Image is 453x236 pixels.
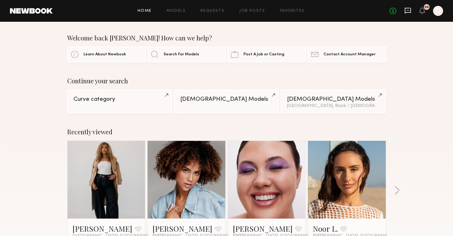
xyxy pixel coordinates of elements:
a: [DEMOGRAPHIC_DATA] Models [174,90,279,113]
a: Search For Models [147,47,226,62]
a: Favorites [280,9,305,13]
span: Learn About Newbook [83,53,126,57]
span: Contact Account Manager [323,53,375,57]
a: [DEMOGRAPHIC_DATA] Models[GEOGRAPHIC_DATA], Black / [DEMOGRAPHIC_DATA] [281,90,386,113]
a: Requests [201,9,224,13]
a: [PERSON_NAME] [233,224,293,234]
span: Search For Models [163,53,199,57]
div: [DEMOGRAPHIC_DATA] Models [180,96,273,102]
span: Post A Job or Casting [243,53,284,57]
a: Curve category [67,90,172,113]
div: Curve category [73,96,166,102]
a: [PERSON_NAME] [153,224,212,234]
div: 50 [425,6,429,9]
a: [PERSON_NAME] [73,224,132,234]
div: Continue your search [67,77,386,85]
a: Noor L. [313,224,338,234]
div: [DEMOGRAPHIC_DATA] Models [287,96,380,102]
a: Contact Account Manager [307,47,386,62]
a: D [433,6,443,16]
div: [GEOGRAPHIC_DATA], Black / [DEMOGRAPHIC_DATA] [287,104,380,108]
a: Learn About Newbook [67,47,146,62]
a: Job Posts [239,9,265,13]
div: Welcome back [PERSON_NAME]! How can we help? [67,34,386,42]
div: Recently viewed [67,128,386,136]
a: Models [167,9,186,13]
a: Home [138,9,152,13]
a: Post A Job or Casting [227,47,306,62]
